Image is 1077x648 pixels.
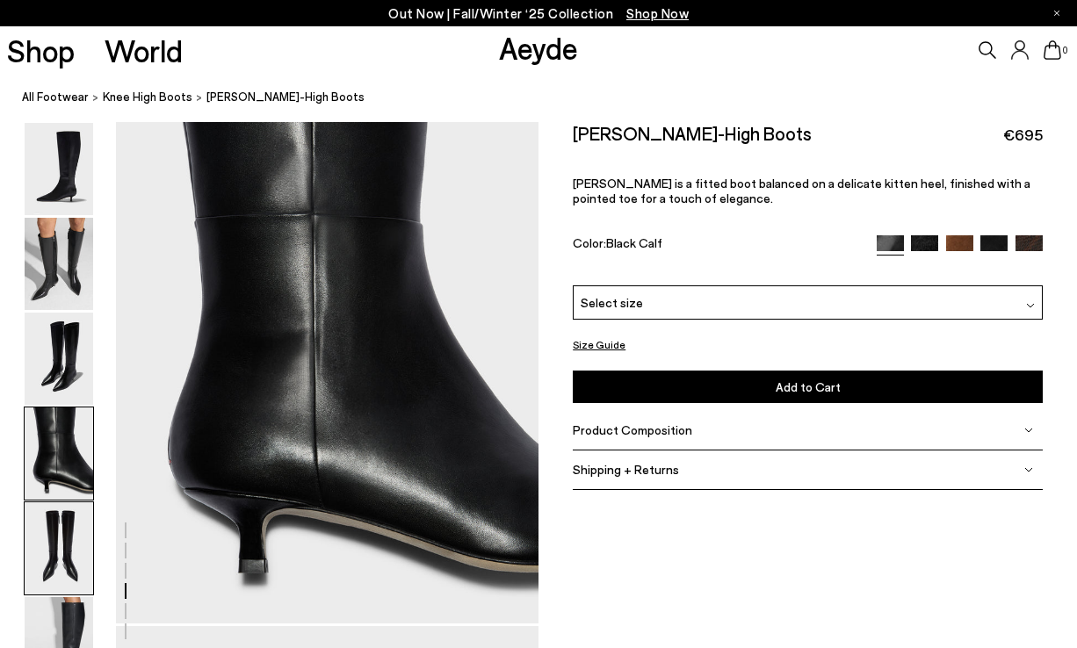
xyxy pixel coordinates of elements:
[776,379,841,394] span: Add to Cart
[606,235,662,250] span: Black Calf
[573,462,679,477] span: Shipping + Returns
[1024,426,1033,435] img: svg%3E
[22,74,1077,122] nav: breadcrumb
[206,88,365,106] span: [PERSON_NAME]-High Boots
[1024,465,1033,474] img: svg%3E
[7,35,75,66] a: Shop
[25,407,93,500] img: Sabrina Knee-High Boots - Image 4
[573,176,1030,205] span: [PERSON_NAME] is a fitted boot balanced on a delicate kitten heel, finished with a pointed toe fo...
[103,88,192,106] a: knee high boots
[103,90,192,104] span: knee high boots
[22,88,89,106] a: All Footwear
[573,235,862,256] div: Color:
[573,371,1043,403] button: Add to Cart
[25,123,93,215] img: Sabrina Knee-High Boots - Image 1
[25,502,93,594] img: Sabrina Knee-High Boots - Image 5
[25,313,93,405] img: Sabrina Knee-High Boots - Image 3
[573,122,812,144] h2: [PERSON_NAME]-High Boots
[1061,46,1070,55] span: 0
[581,292,643,311] span: Select size
[25,218,93,310] img: Sabrina Knee-High Boots - Image 2
[573,334,625,356] button: Size Guide
[626,5,689,21] span: Navigate to /collections/new-in
[1026,301,1035,310] img: svg%3E
[499,29,578,66] a: Aeyde
[388,3,689,25] p: Out Now | Fall/Winter ‘25 Collection
[1003,124,1043,146] span: €695
[1044,40,1061,60] a: 0
[105,35,183,66] a: World
[573,422,692,437] span: Product Composition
